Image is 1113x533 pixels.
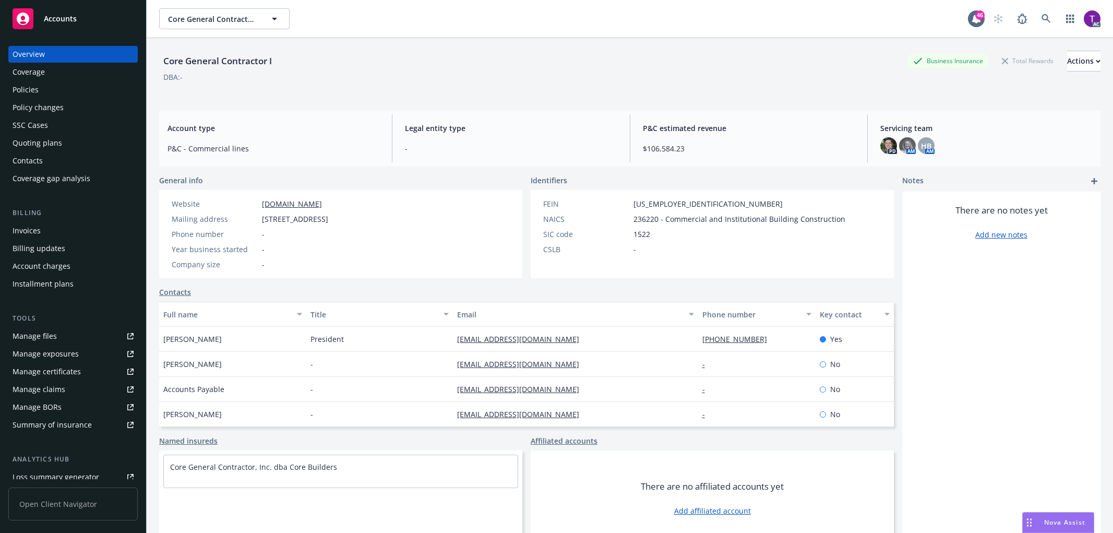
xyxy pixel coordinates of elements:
[457,309,682,320] div: Email
[1023,513,1036,532] div: Drag to move
[457,334,588,344] a: [EMAIL_ADDRESS][DOMAIN_NAME]
[830,384,840,395] span: No
[975,10,985,20] div: 46
[13,64,45,80] div: Coverage
[13,328,57,345] div: Manage files
[13,170,90,187] div: Coverage gap analysis
[13,417,92,433] div: Summary of insurance
[543,244,629,255] div: CSLB
[13,240,65,257] div: Billing updates
[1036,8,1057,29] a: Search
[262,244,265,255] span: -
[457,359,588,369] a: [EMAIL_ADDRESS][DOMAIN_NAME]
[8,417,138,433] a: Summary of insurance
[997,54,1059,67] div: Total Rewards
[13,469,99,485] div: Loss summary generator
[262,229,265,240] span: -
[543,214,629,224] div: NAICS
[531,435,597,446] a: Affiliated accounts
[880,123,1092,134] span: Servicing team
[159,54,276,68] div: Core General Contractor I
[13,276,74,292] div: Installment plans
[1060,8,1081,29] a: Switch app
[13,399,62,416] div: Manage BORs
[698,302,816,327] button: Phone number
[172,244,258,255] div: Year business started
[955,204,1048,217] span: There are no notes yet
[457,384,588,394] a: [EMAIL_ADDRESS][DOMAIN_NAME]
[8,99,138,116] a: Policy changes
[170,462,337,472] a: Core General Contractor, Inc. dba Core Builders
[643,123,855,134] span: P&C estimated revenue
[405,123,617,134] span: Legal entity type
[1012,8,1033,29] a: Report a Bug
[8,135,138,151] a: Quoting plans
[8,381,138,398] a: Manage claims
[44,15,77,23] span: Accounts
[902,175,924,187] span: Notes
[8,81,138,98] a: Policies
[643,143,855,154] span: $106,584.23
[310,359,313,370] span: -
[8,208,138,218] div: Billing
[13,99,64,116] div: Policy changes
[457,409,588,419] a: [EMAIL_ADDRESS][DOMAIN_NAME]
[167,123,379,134] span: Account type
[163,309,291,320] div: Full name
[816,302,894,327] button: Key contact
[8,346,138,362] a: Manage exposures
[405,143,617,154] span: -
[702,409,713,419] a: -
[13,135,62,151] div: Quoting plans
[543,198,629,209] div: FEIN
[8,469,138,485] a: Loss summary generator
[830,409,840,420] span: No
[880,137,897,154] img: photo
[8,363,138,380] a: Manage certificates
[13,46,45,63] div: Overview
[159,435,218,446] a: Named insureds
[262,214,328,224] span: [STREET_ADDRESS]
[453,302,698,327] button: Email
[163,72,183,82] div: DBA: -
[167,143,379,154] span: P&C - Commercial lines
[8,454,138,465] div: Analytics hub
[159,302,306,327] button: Full name
[8,240,138,257] a: Billing updates
[8,152,138,169] a: Contacts
[702,334,775,344] a: [PHONE_NUMBER]
[13,152,43,169] div: Contacts
[908,54,988,67] div: Business Insurance
[310,334,344,345] span: President
[8,328,138,345] a: Manage files
[8,222,138,239] a: Invoices
[543,229,629,240] div: SIC code
[159,287,191,298] a: Contacts
[306,302,453,327] button: Title
[159,175,203,186] span: General info
[820,309,878,320] div: Key contact
[163,409,222,420] span: [PERSON_NAME]
[172,229,258,240] div: Phone number
[8,488,138,520] span: Open Client Navigator
[163,334,222,345] span: [PERSON_NAME]
[921,140,931,151] span: HB
[899,137,916,154] img: photo
[702,384,713,394] a: -
[159,8,290,29] button: Core General Contractor I
[13,117,48,134] div: SSC Cases
[8,399,138,416] a: Manage BORs
[8,258,138,275] a: Account charges
[531,175,567,186] span: Identifiers
[13,346,79,362] div: Manage exposures
[633,229,650,240] span: 1522
[633,198,783,209] span: [US_EMPLOYER_IDENTIFICATION_NUMBER]
[830,334,842,345] span: Yes
[641,480,784,493] span: There are no affiliated accounts yet
[172,198,258,209] div: Website
[310,309,438,320] div: Title
[1067,51,1100,72] button: Actions
[13,258,70,275] div: Account charges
